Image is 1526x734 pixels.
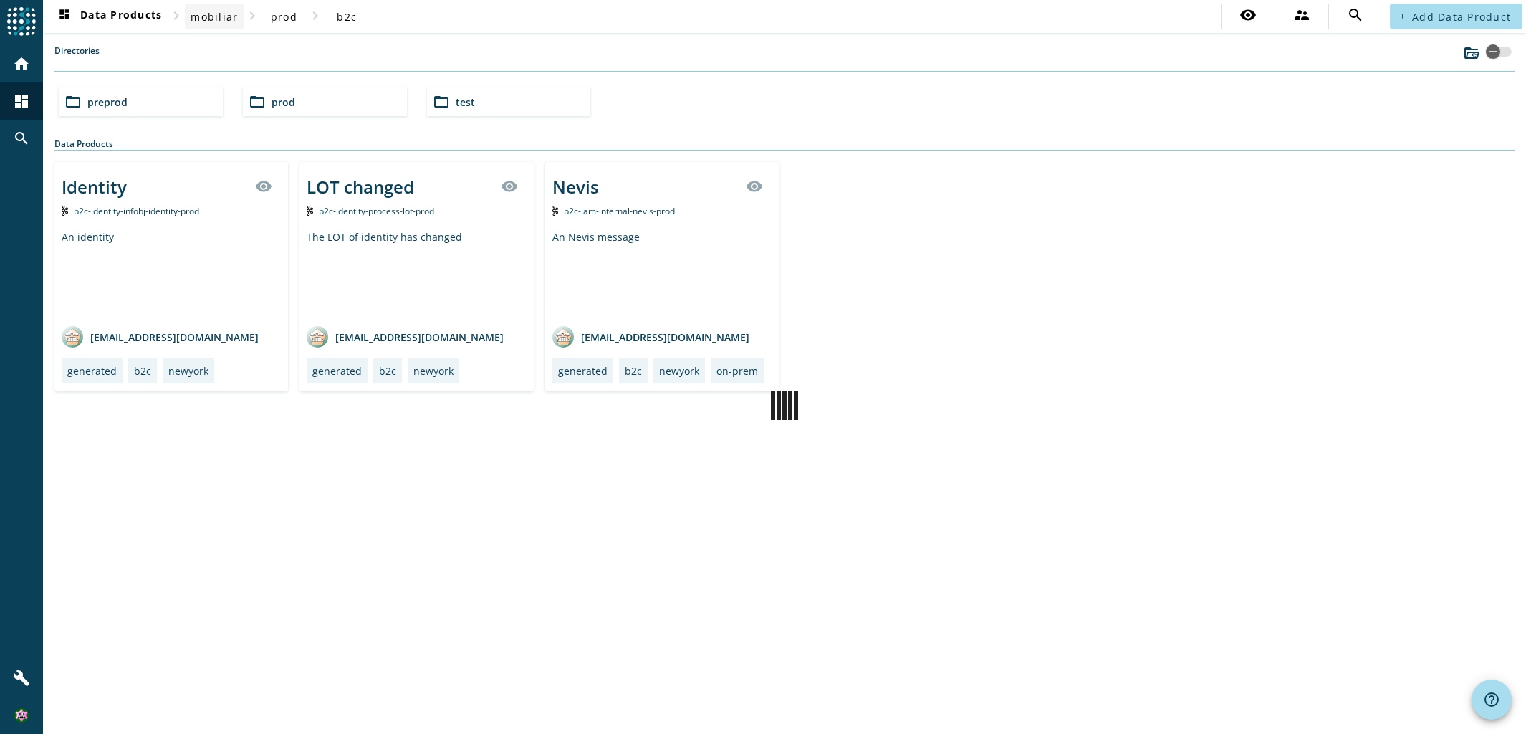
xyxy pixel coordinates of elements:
img: avatar [62,326,83,348]
span: mobiliar [191,10,238,24]
div: newyork [413,364,454,378]
mat-icon: folder_open [64,93,82,110]
label: Directories [54,44,100,71]
mat-icon: help_outline [1483,691,1500,708]
div: b2c [625,364,642,378]
div: [EMAIL_ADDRESS][DOMAIN_NAME] [552,326,749,348]
mat-icon: visibility [1239,6,1257,24]
div: [EMAIL_ADDRESS][DOMAIN_NAME] [62,326,259,348]
span: Kafka Topic: b2c-identity-process-lot-prod [319,205,434,217]
div: Identity [62,175,127,199]
mat-icon: visibility [746,178,763,195]
img: Kafka Topic: b2c-identity-process-lot-prod [307,206,313,216]
mat-icon: dashboard [56,8,73,25]
div: newyork [659,364,699,378]
div: generated [558,364,608,378]
mat-icon: search [13,130,30,147]
mat-icon: home [13,55,30,72]
mat-icon: supervisor_account [1293,6,1310,24]
div: Nevis [552,175,599,199]
div: b2c [379,364,396,378]
div: generated [67,364,117,378]
button: Data Products [50,4,168,29]
span: test [456,95,475,109]
span: b2c [337,10,357,24]
span: Kafka Topic: b2c-iam-internal-nevis-prod [564,205,675,217]
img: spoud-logo.svg [7,7,36,36]
mat-icon: add [1398,12,1406,20]
button: Add Data Product [1390,4,1522,29]
img: avatar [307,326,328,348]
div: on-prem [716,364,758,378]
mat-icon: dashboard [13,92,30,110]
button: prod [261,4,307,29]
div: newyork [168,364,208,378]
div: [EMAIL_ADDRESS][DOMAIN_NAME] [307,326,504,348]
button: b2c [324,4,370,29]
mat-icon: visibility [255,178,272,195]
mat-icon: chevron_right [244,7,261,24]
mat-icon: chevron_right [168,7,185,24]
span: Add Data Product [1412,10,1511,24]
span: preprod [87,95,128,109]
mat-icon: search [1347,6,1364,24]
mat-icon: build [13,669,30,687]
div: An identity [62,230,281,315]
span: Kafka Topic: b2c-identity-infobj-identity-prod [74,205,199,217]
img: 3487413f3e4f654dbcb0139c4dc6a4cd [14,708,29,723]
button: mobiliar [185,4,244,29]
span: prod [272,95,295,109]
img: avatar [552,326,574,348]
mat-icon: folder_open [249,93,266,110]
span: prod [271,10,297,24]
img: Kafka Topic: b2c-iam-internal-nevis-prod [552,206,559,216]
span: Data Products [56,8,162,25]
img: Kafka Topic: b2c-identity-infobj-identity-prod [62,206,68,216]
div: LOT changed [307,175,414,199]
div: Data Products [54,138,1515,151]
div: b2c [134,364,151,378]
mat-icon: chevron_right [307,7,324,24]
div: The LOT of identity has changed [307,230,526,315]
div: generated [312,364,362,378]
mat-icon: visibility [501,178,518,195]
div: An Nevis message [552,230,772,315]
mat-icon: folder_open [433,93,450,110]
